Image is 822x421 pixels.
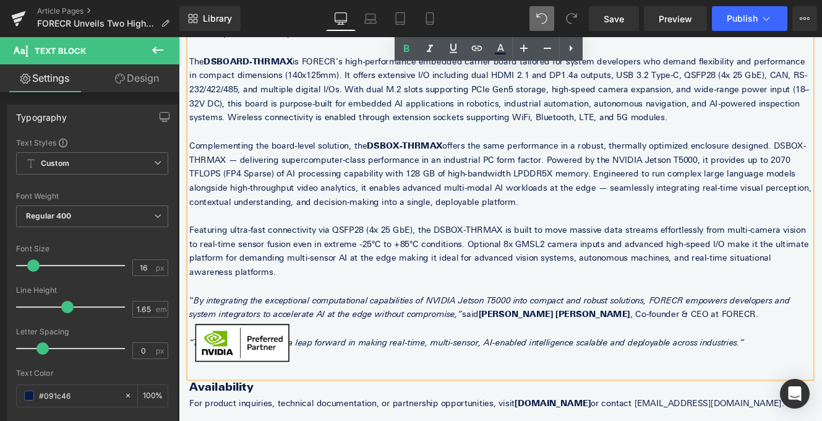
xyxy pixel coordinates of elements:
strong: DSBOX-THRMAX [219,120,307,132]
div: Font Weight [16,192,168,201]
p: The is FORECR’s high-performance embedded carrier board tailored for system developers who demand... [12,20,736,102]
b: Custom [41,158,69,169]
span: px [156,347,166,355]
span: Save [604,12,624,25]
a: Laptop [356,6,385,31]
span: Publish [727,14,758,24]
div: Text Styles [16,137,168,147]
p: Complementing the board-level solution, the offers the same performance in a robust, thermally op... [12,118,736,200]
div: % [138,385,168,407]
a: Mobile [415,6,445,31]
div: Font Size [16,245,168,253]
strong: DSBOARD-THRMAX [29,22,132,34]
button: More [792,6,817,31]
button: Undo [529,6,554,31]
button: Publish [712,6,787,31]
strong: [PERSON_NAME] [PERSON_NAME] [349,316,525,328]
span: Preview [659,12,692,25]
div: Open Intercom Messenger [780,379,810,409]
span: Text Block [35,46,86,56]
span: Library [203,13,232,24]
div: Text Color [16,369,168,378]
i: “These two products are a leap forward in making real-time, multi-sensor, AI-enabled intelligence... [12,349,657,361]
div: Typography [16,105,67,123]
button: Redo [559,6,584,31]
span: em [156,305,166,313]
div: Letter Spacing [16,328,168,336]
b: Regular 400 [26,211,72,220]
input: Color [39,389,118,402]
img: nvidia-preferred-partner-badge-rgb-for-screen.png [12,327,136,384]
a: New Library [179,6,241,31]
a: Article Pages [37,6,179,16]
a: Preview [644,6,707,31]
a: Tablet [385,6,415,31]
a: Design [92,64,182,92]
div: Line Height [16,286,168,295]
p: Featuring ultra-fast connectivity via QSFP28 (4x 25 GbE), the DSBOX-THRMAX is built to move massi... [12,217,736,282]
a: Desktop [326,6,356,31]
p: “ said , Co-founder & CEO at FORECR. [12,298,736,331]
i: By integrating the exceptional computational capabilities of NVIDIA Jetson T5000 into compact and... [12,300,711,328]
span: px [156,264,166,272]
strong: Availability [12,399,87,414]
span: FORECR Unveils Two High-Performance Edge AI Platforms Based on NVIDIA Jetson THOR Module: DSBOARD... [37,19,156,28]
